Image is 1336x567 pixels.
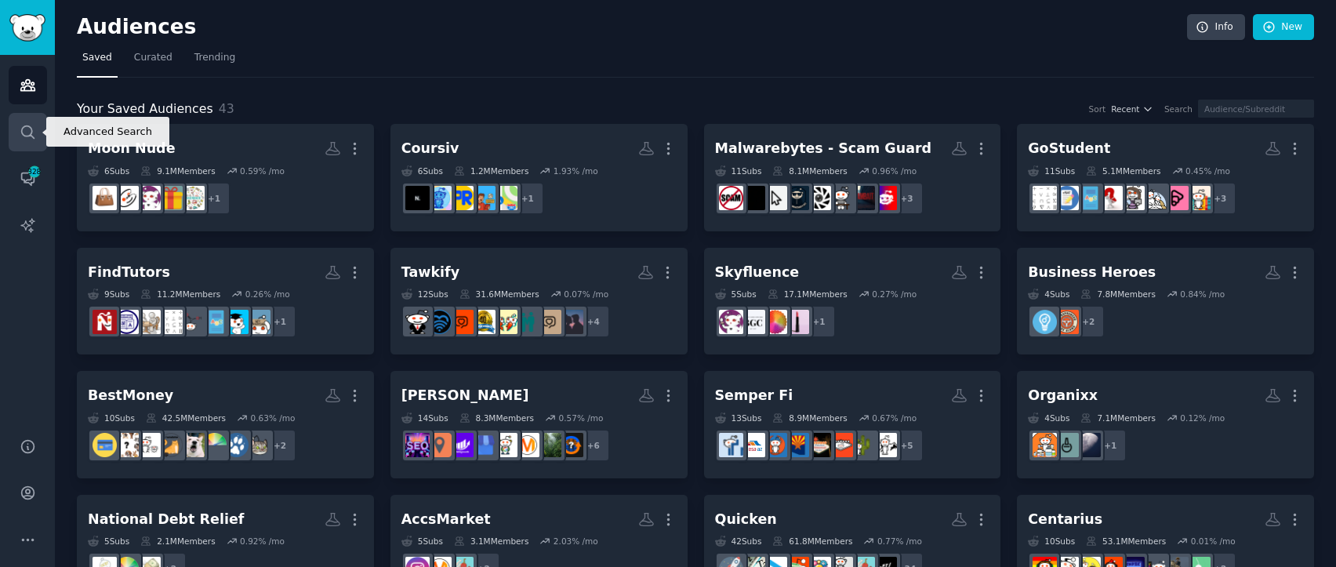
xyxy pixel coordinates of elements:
img: SEO_Digital_Marketing [405,433,430,457]
img: artificial [427,186,452,210]
img: dogs [224,433,249,457]
div: National Debt Relief [88,510,244,529]
div: 17.1M Members [768,289,848,300]
img: languagelearning [114,310,139,334]
a: Semper Fi13Subs8.9MMembers0.67% /mo+5FlagstaffTucsonvegasvegaslocalsarizonaphoenixmesaazTempe [704,371,1001,478]
img: OnlineESLTeaching [1076,186,1101,210]
div: 0.63 % /mo [250,413,295,423]
div: Semper Fi [715,386,793,405]
img: 45PlusSkincare [1055,433,1079,457]
img: MakeupAddiction [136,186,161,210]
img: datingoverfifty [537,310,561,334]
img: relationships [515,310,539,334]
a: New [1253,14,1314,41]
div: 6 Sub s [88,165,129,176]
span: Curated [134,51,172,65]
img: TutorsHelpingTutors [136,310,161,334]
img: ProductReviews [449,186,474,210]
img: Preply [1164,186,1189,210]
img: relationship_advice [493,310,517,334]
a: Trending [189,45,241,78]
img: Entrepreneur [1033,310,1057,334]
img: dating [427,310,452,334]
img: cats [246,433,270,457]
img: coloranalysis [763,310,787,334]
div: 5 Sub s [715,289,757,300]
div: 10 Sub s [1028,536,1075,547]
a: Coursiv6Subs1.2MMembers1.93% /mo+1iosappsProductReviewsHubProductReviewsartificialArtificialNtell... [390,124,688,231]
img: learnmath [1033,186,1057,210]
div: 8.9M Members [772,413,847,423]
input: Audience/Subreddit [1198,100,1314,118]
img: ScamCenter [741,186,765,210]
img: CRedit [202,433,227,457]
a: Curated [129,45,178,78]
a: Organixx4Subs7.1MMembers0.12% /mo+1sleep45PlusSkincareSupplements [1017,371,1314,478]
a: BestMoney10Subs42.5MMembers0.63% /mo+2catsdogsCReditDogAdviceCatAdvicePetspetinsurancereviewsCred... [77,371,374,478]
img: Sat [1055,186,1079,210]
a: Info [1187,14,1245,41]
div: Centarius [1028,510,1102,529]
span: Recent [1111,104,1139,114]
img: datingoverforty [471,310,496,334]
a: Malwarebytes - Scam Guard11Subs8.1MMembers0.96% /mo+3cybersecurityscambaittechsupportprivacyCyber... [704,124,1001,231]
a: [PERSON_NAME]14Subs8.3MMembers0.57% /mo+6hvacadviceLocal_SEOmarketinggooglegooglebusinessprofiles... [390,371,688,478]
div: 0.12 % /mo [1180,413,1225,423]
img: ArtificialNtelligence [405,186,430,210]
img: techsupport [829,186,853,210]
img: beauty [785,310,809,334]
div: 11.2M Members [140,289,220,300]
img: Pets [136,433,161,457]
div: Quicken [715,510,777,529]
button: Recent [1111,104,1153,114]
img: datingoverthirty [449,310,474,334]
div: 0.07 % /mo [564,289,608,300]
img: scambait [851,186,875,210]
div: 0.67 % /mo [872,413,917,423]
h2: Audiences [77,15,1187,40]
img: datingadviceformen [559,310,583,334]
img: handbags [93,186,117,210]
div: + 4 [577,305,610,338]
div: + 5 [891,429,924,462]
div: Coursiv [401,139,459,158]
img: GummySearch logo [9,14,45,42]
img: vegaslocals [807,433,831,457]
span: Saved [82,51,112,65]
a: GoStudent11Subs5.1MMembers0.45% /mo+36thFormPreplyhomeschoolworkingmomsAskParentsOnlineESLTeachin... [1017,124,1314,231]
img: seogrowth [449,433,474,457]
img: EntrepreneurRideAlong [1055,310,1079,334]
div: 0.77 % /mo [877,536,922,547]
img: sleep [1076,433,1101,457]
div: Business Heroes [1028,263,1156,282]
img: scammers [719,186,743,210]
div: Search [1164,104,1193,114]
div: 2.1M Members [140,536,215,547]
div: 0.92 % /mo [240,536,285,547]
img: Supplements [1033,433,1057,457]
div: 53.1M Members [1086,536,1166,547]
img: Flagstaff [873,433,897,457]
div: + 2 [1072,305,1105,338]
span: Your Saved Audiences [77,100,213,119]
a: 328 [9,159,47,198]
div: + 1 [263,305,296,338]
span: 43 [219,101,234,116]
div: 0.84 % /mo [1180,289,1225,300]
div: 31.6M Members [459,289,539,300]
img: phoenix [763,433,787,457]
div: Organixx [1028,386,1098,405]
div: 10 Sub s [88,413,135,423]
img: hvacadvice [559,433,583,457]
div: 2.03 % /mo [554,536,598,547]
img: CreditCards [93,433,117,457]
img: CatAdvice [158,433,183,457]
a: Saved [77,45,118,78]
img: googlebusinessprofile [471,433,496,457]
div: 7.8M Members [1080,289,1155,300]
div: 0.26 % /mo [245,289,290,300]
div: + 1 [511,182,544,215]
img: Tempe [719,433,743,457]
div: 5 Sub s [88,536,129,547]
div: + 1 [198,182,231,215]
